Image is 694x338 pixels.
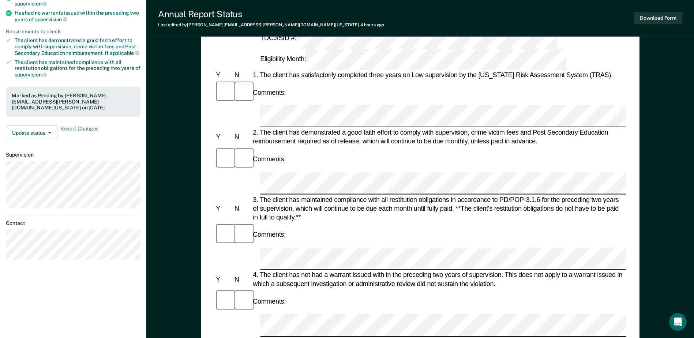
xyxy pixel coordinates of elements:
div: The client has maintained compliance with all restitution obligations for the preceding two years of [15,59,140,78]
div: Y [214,204,233,213]
div: Y [214,275,233,284]
div: The client has demonstrated a good faith effort to comply with supervision, crime victim fees and... [15,37,140,56]
span: supervision [35,16,67,22]
div: Requirements to check [6,29,140,35]
div: Comments: [251,230,287,239]
span: applicable [110,50,139,56]
div: Last edited by [PERSON_NAME][EMAIL_ADDRESS][PERSON_NAME][DOMAIN_NAME][US_STATE] [158,22,384,27]
dt: Contact [6,220,140,226]
dt: Supervision [6,152,140,158]
span: supervision [15,1,47,7]
div: Open Intercom Messenger [669,313,687,331]
div: 1. The client has satisfactorily completed three years on Low supervision by the [US_STATE] Risk ... [251,71,626,79]
div: Comments: [251,297,287,306]
div: N [233,133,251,142]
div: N [233,275,251,284]
span: supervision [15,72,47,78]
div: N [233,71,251,79]
div: Comments: [251,88,287,97]
span: Revert Changes [60,125,98,140]
div: Marked as Pending by [PERSON_NAME][EMAIL_ADDRESS][PERSON_NAME][DOMAIN_NAME][US_STATE] on [DATE]. [12,93,135,111]
div: Y [214,133,233,142]
div: 4. The client has not had a warrant issued with in the preceding two years of supervision. This d... [251,271,626,288]
button: Download Form [634,12,682,24]
div: 2. The client has demonstrated a good faith effort to comply with supervision, crime victim fees ... [251,128,626,146]
div: N [233,204,251,213]
button: Update status [6,125,57,140]
div: Comments: [251,155,287,164]
div: 3. The client has maintained compliance with all restitution obligations in accordance to PD/POP-... [251,195,626,222]
div: Y [214,71,233,79]
div: Has had no warrants issued within the preceding two years of [15,10,140,22]
div: TDCJ/SID #: [259,28,558,49]
span: 4 hours ago [360,22,384,27]
div: Eligibility Month: [259,49,568,70]
div: Annual Report Status [158,9,384,19]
